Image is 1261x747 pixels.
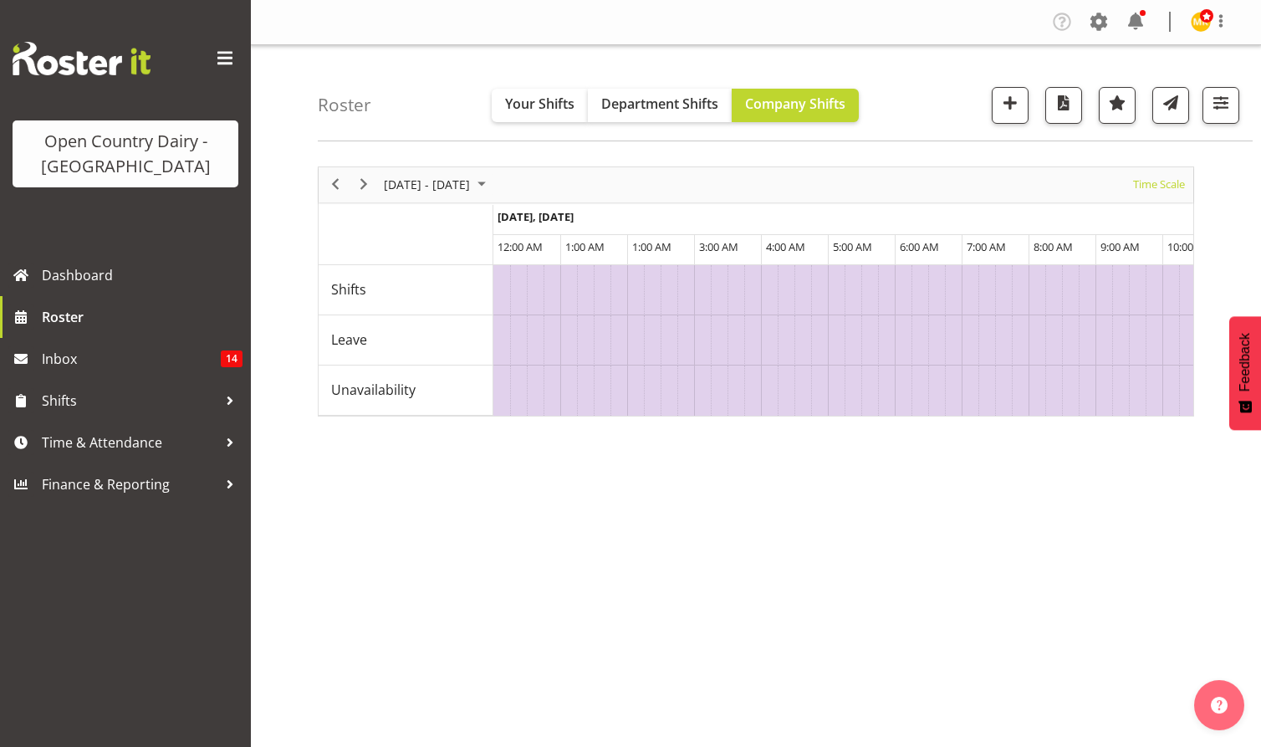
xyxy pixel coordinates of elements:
[498,209,574,224] span: [DATE], [DATE]
[1167,239,1212,254] span: 10:00 AM
[221,350,242,367] span: 14
[1099,87,1136,124] button: Highlight an important date within the roster.
[319,315,493,366] td: Leave resource
[42,346,221,371] span: Inbox
[565,239,605,254] span: 1:00 AM
[1191,12,1211,32] img: milk-reception-awarua7542.jpg
[699,239,738,254] span: 3:00 AM
[42,472,217,497] span: Finance & Reporting
[1211,697,1228,714] img: help-xxl-2.png
[1131,174,1187,195] span: Time Scale
[1152,87,1189,124] button: Send a list of all shifts for the selected filtered period to all rostered employees.
[1131,174,1188,195] button: Time Scale
[498,239,543,254] span: 12:00 AM
[318,166,1194,417] div: Timeline Week of September 28, 2025
[967,239,1006,254] span: 7:00 AM
[324,174,347,195] button: Previous
[1100,239,1140,254] span: 9:00 AM
[492,89,588,122] button: Your Shifts
[318,95,371,115] h4: Roster
[331,330,367,350] span: Leave
[29,129,222,179] div: Open Country Dairy - [GEOGRAPHIC_DATA]
[1238,333,1253,391] span: Feedback
[319,366,493,416] td: Unavailability resource
[378,167,496,202] div: September 22 - 28, 2025
[992,87,1029,124] button: Add a new shift
[382,174,472,195] span: [DATE] - [DATE]
[381,174,493,195] button: September 2025
[42,263,242,288] span: Dashboard
[766,239,805,254] span: 4:00 AM
[588,89,732,122] button: Department Shifts
[331,380,416,400] span: Unavailability
[632,239,671,254] span: 1:00 AM
[42,388,217,413] span: Shifts
[350,167,378,202] div: next period
[900,239,939,254] span: 6:00 AM
[601,95,718,113] span: Department Shifts
[42,430,217,455] span: Time & Attendance
[319,265,493,315] td: Shifts resource
[732,89,859,122] button: Company Shifts
[1034,239,1073,254] span: 8:00 AM
[1045,87,1082,124] button: Download a PDF of the roster according to the set date range.
[321,167,350,202] div: previous period
[42,304,242,330] span: Roster
[833,239,872,254] span: 5:00 AM
[505,95,574,113] span: Your Shifts
[331,279,366,299] span: Shifts
[1229,316,1261,430] button: Feedback - Show survey
[1202,87,1239,124] button: Filter Shifts
[745,95,845,113] span: Company Shifts
[353,174,375,195] button: Next
[13,42,151,75] img: Rosterit website logo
